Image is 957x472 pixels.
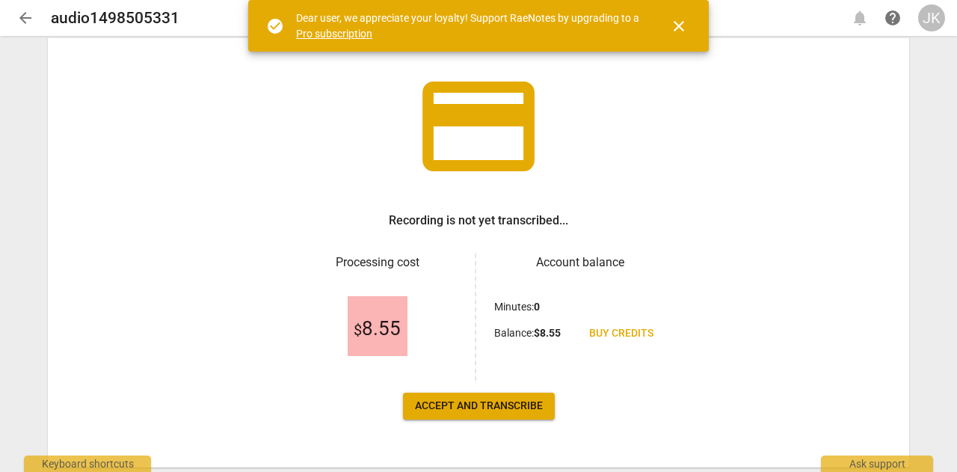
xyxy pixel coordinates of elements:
[534,301,540,313] b: 0
[494,299,540,315] p: Minutes :
[266,17,284,35] span: check_circle
[389,212,568,230] h3: Recording is not yet transcribed...
[577,320,665,347] a: Buy credits
[494,254,665,272] h3: Account balance
[24,456,151,472] div: Keyboard shortcuts
[589,326,653,341] span: Buy credits
[670,17,688,35] span: close
[884,9,902,27] span: help
[918,4,945,31] button: JK
[292,254,463,272] h3: Processing cost
[821,456,933,472] div: Ask support
[354,321,362,339] span: $
[296,10,643,41] div: Dear user, we appreciate your loyalty! Support RaeNotes by upgrading to a
[661,8,697,44] button: Close
[16,9,34,27] span: arrow_back
[879,4,906,31] a: Help
[411,59,546,194] span: credit_card
[415,399,543,414] span: Accept and transcribe
[354,318,401,340] span: 8.55
[296,28,372,40] a: Pro subscription
[534,327,561,339] b: $ 8.55
[494,325,561,341] p: Balance :
[51,9,179,28] h2: audio1498505331
[403,393,555,420] button: Accept and transcribe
